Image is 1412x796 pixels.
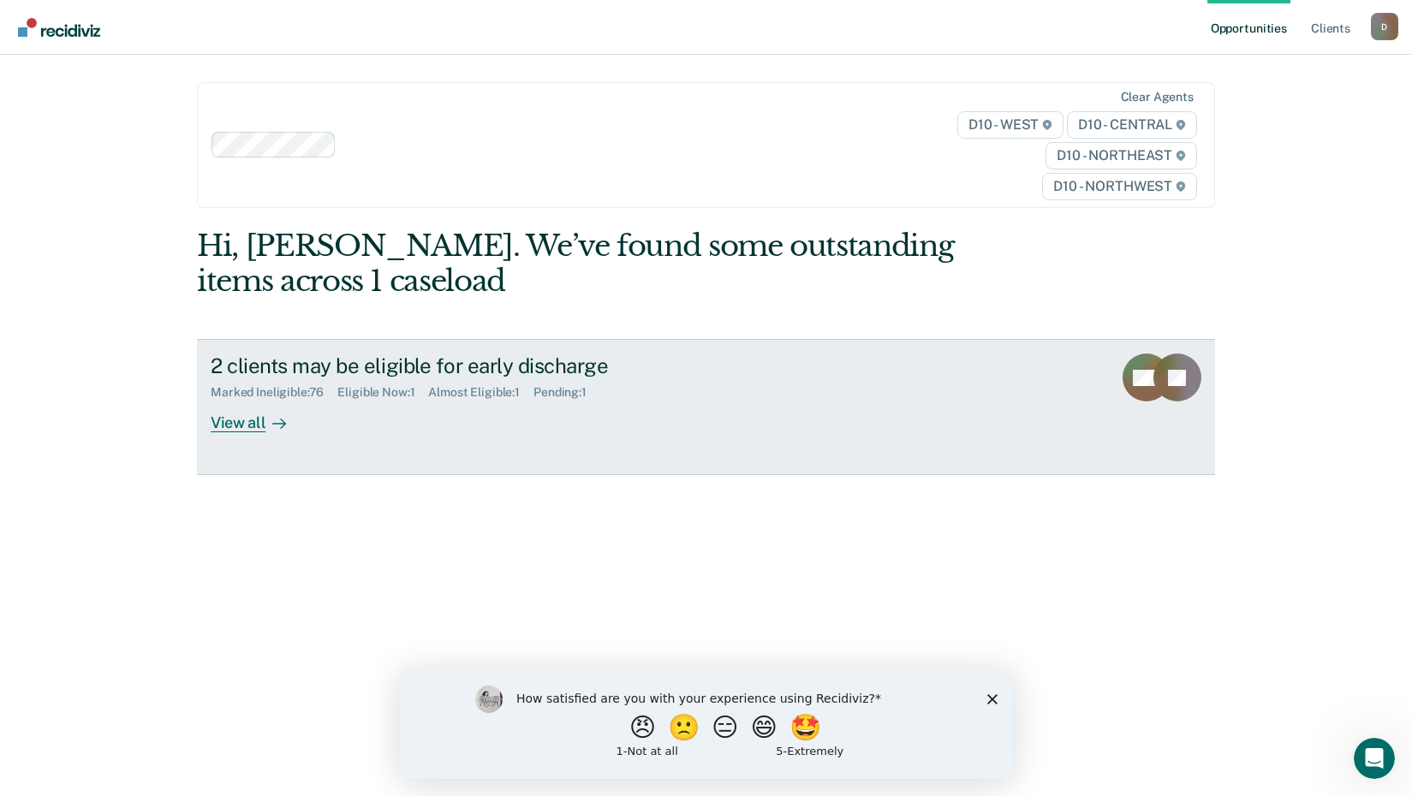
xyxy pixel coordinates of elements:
span: D10 - WEST [957,111,1063,139]
div: Pending : 1 [533,385,600,400]
div: Almost Eligible : 1 [428,385,533,400]
iframe: Survey by Kim from Recidiviz [400,668,1013,779]
div: Marked Ineligible : 76 [211,385,337,400]
div: 2 clients may be eligible for early discharge [211,353,812,378]
span: D10 - NORTHWEST [1042,173,1196,200]
iframe: Intercom live chat [1354,738,1395,779]
div: View all [211,400,307,433]
div: Clear agents [1121,90,1194,104]
button: Profile dropdown button [1371,13,1398,40]
span: D10 - NORTHEAST [1046,142,1196,169]
img: Recidiviz [18,18,100,37]
a: 2 clients may be eligible for early dischargeMarked Ineligible:76Eligible Now:1Almost Eligible:1P... [197,339,1215,474]
div: Eligible Now : 1 [337,385,428,400]
div: D [1371,13,1398,40]
div: Hi, [PERSON_NAME]. We’ve found some outstanding items across 1 caseload [197,229,1011,299]
span: D10 - CENTRAL [1067,111,1197,139]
